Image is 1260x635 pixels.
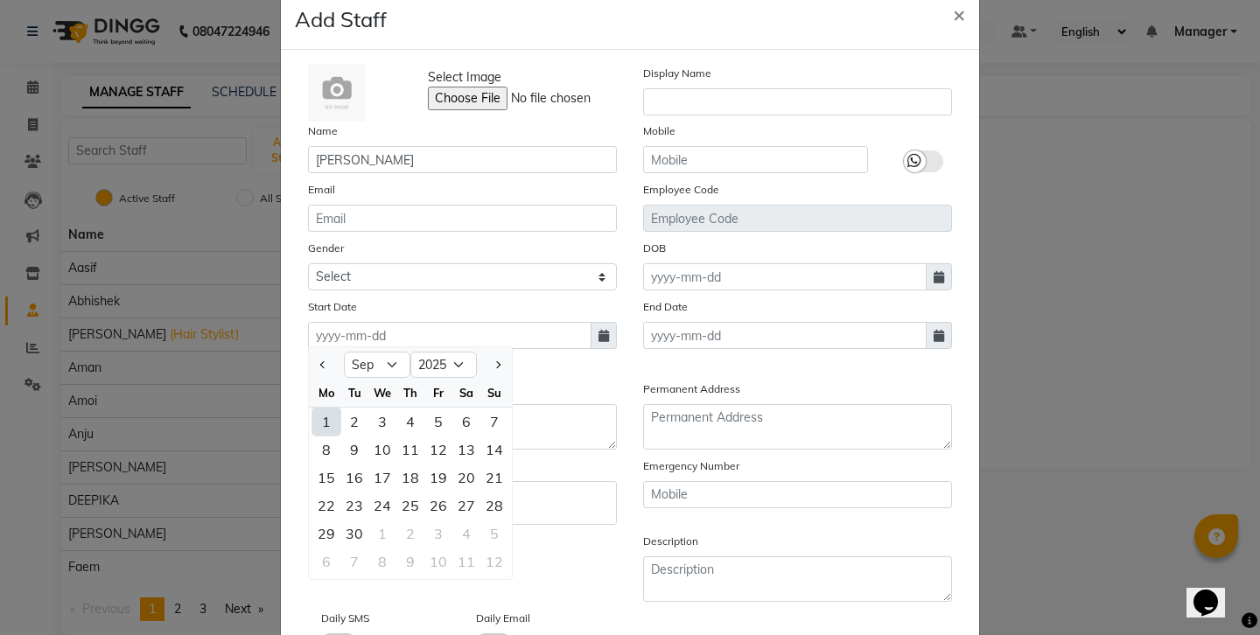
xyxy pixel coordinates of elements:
div: Monday, September 15, 2025 [312,464,340,492]
div: Monday, October 6, 2025 [312,548,340,576]
label: Mobile [643,123,675,139]
div: Sunday, September 14, 2025 [480,436,508,464]
div: 3 [368,408,396,436]
div: Saturday, October 4, 2025 [452,520,480,548]
div: 23 [340,492,368,520]
div: 26 [424,492,452,520]
div: 2 [396,520,424,548]
div: Tu [340,379,368,407]
div: 27 [452,492,480,520]
input: Employee Code [643,205,952,232]
div: Mo [312,379,340,407]
iframe: chat widget [1186,565,1242,618]
div: 4 [452,520,480,548]
div: 7 [480,408,508,436]
div: 4 [396,408,424,436]
div: Wednesday, September 17, 2025 [368,464,396,492]
div: Thursday, October 9, 2025 [396,548,424,576]
div: Saturday, October 11, 2025 [452,548,480,576]
div: Thursday, October 2, 2025 [396,520,424,548]
input: Name [308,146,617,173]
label: Display Name [643,66,711,81]
div: 9 [396,548,424,576]
div: 1 [312,408,340,436]
div: 28 [480,492,508,520]
div: Friday, October 10, 2025 [424,548,452,576]
div: 30 [340,520,368,548]
input: yyyy-mm-dd [643,322,927,349]
div: 5 [424,408,452,436]
div: Thursday, September 18, 2025 [396,464,424,492]
div: 15 [312,464,340,492]
div: Sunday, September 21, 2025 [480,464,508,492]
div: 25 [396,492,424,520]
label: DOB [643,241,666,256]
div: 8 [368,548,396,576]
label: Start Date [308,299,357,315]
div: Saturday, September 27, 2025 [452,492,480,520]
div: 21 [480,464,508,492]
div: Sunday, October 5, 2025 [480,520,508,548]
div: Wednesday, October 1, 2025 [368,520,396,548]
div: 1 [368,520,396,548]
button: Next month [490,351,505,379]
div: Saturday, September 13, 2025 [452,436,480,464]
div: Friday, September 19, 2025 [424,464,452,492]
div: Friday, September 26, 2025 [424,492,452,520]
div: 2 [340,408,368,436]
div: 6 [452,408,480,436]
select: Select month [344,352,410,378]
div: Tuesday, September 30, 2025 [340,520,368,548]
input: Mobile [643,146,868,173]
div: 18 [396,464,424,492]
div: 10 [424,548,452,576]
div: Friday, September 12, 2025 [424,436,452,464]
label: Gender [308,241,344,256]
label: Email [308,182,335,198]
label: Permanent Address [643,381,740,397]
div: We [368,379,396,407]
div: Wednesday, September 3, 2025 [368,408,396,436]
div: 14 [480,436,508,464]
div: 12 [424,436,452,464]
label: End Date [643,299,688,315]
div: 16 [340,464,368,492]
div: 7 [340,548,368,576]
div: 20 [452,464,480,492]
input: yyyy-mm-dd [308,322,591,349]
div: Tuesday, September 2, 2025 [340,408,368,436]
div: Sunday, October 12, 2025 [480,548,508,576]
div: Wednesday, September 24, 2025 [368,492,396,520]
div: Tuesday, October 7, 2025 [340,548,368,576]
div: Sunday, September 28, 2025 [480,492,508,520]
label: Daily SMS [321,611,369,626]
div: Fr [424,379,452,407]
div: 17 [368,464,396,492]
label: Emergency Number [643,458,739,474]
div: 8 [312,436,340,464]
div: 11 [452,548,480,576]
div: Monday, September 8, 2025 [312,436,340,464]
div: 12 [480,548,508,576]
input: yyyy-mm-dd [643,263,927,290]
div: Monday, September 29, 2025 [312,520,340,548]
input: Mobile [643,481,952,508]
div: 24 [368,492,396,520]
div: 22 [312,492,340,520]
label: Name [308,123,338,139]
div: Saturday, September 6, 2025 [452,408,480,436]
div: 10 [368,436,396,464]
input: Select Image [428,87,666,110]
select: Select year [410,352,477,378]
div: 19 [424,464,452,492]
button: Previous month [316,351,331,379]
div: Thursday, September 11, 2025 [396,436,424,464]
div: Friday, October 3, 2025 [424,520,452,548]
div: 9 [340,436,368,464]
div: 13 [452,436,480,464]
div: Wednesday, September 10, 2025 [368,436,396,464]
div: Monday, September 22, 2025 [312,492,340,520]
span: × [953,1,965,27]
img: Cinque Terre [308,64,366,122]
div: 29 [312,520,340,548]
